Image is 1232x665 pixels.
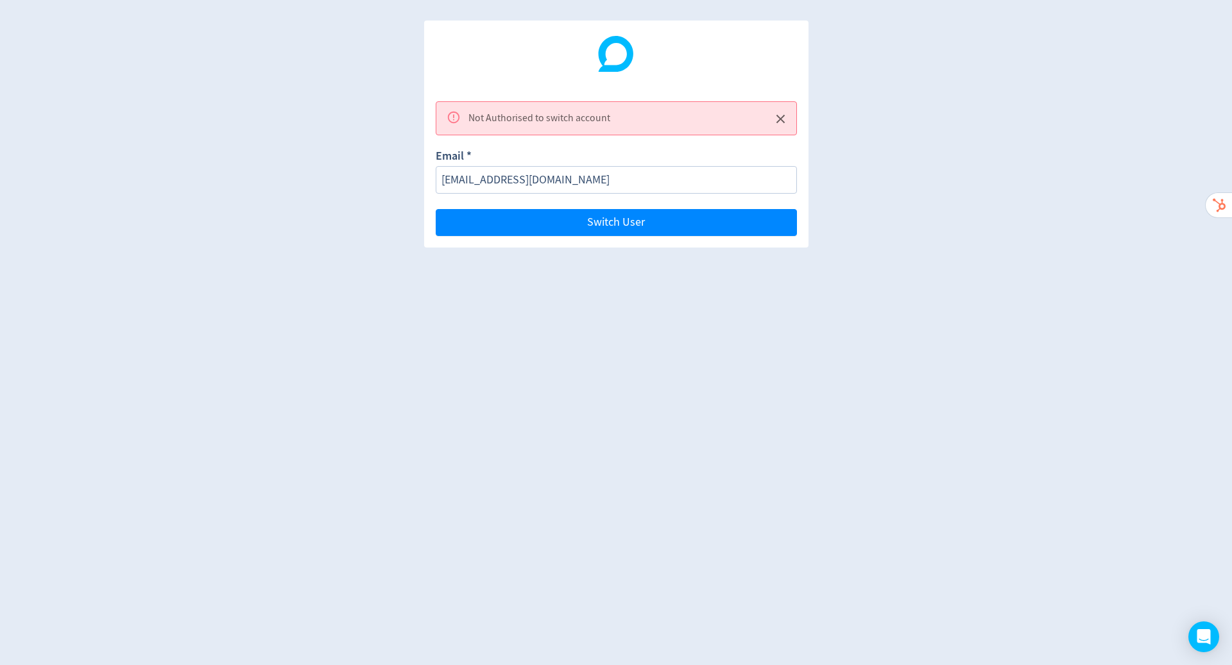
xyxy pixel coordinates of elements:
img: Digivizer Logo [598,36,634,72]
button: Switch User [436,209,797,236]
span: Switch User [587,217,645,228]
button: Close [770,108,791,130]
div: Not Authorised to switch account [468,106,610,131]
label: Email * [436,148,472,166]
div: Open Intercom Messenger [1188,621,1219,652]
